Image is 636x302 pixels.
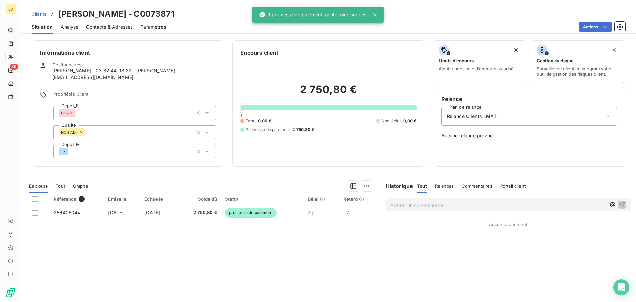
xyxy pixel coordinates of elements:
h2: 2 750,80 € [240,83,416,103]
div: Émise le [108,196,136,202]
span: +7 j [344,210,352,215]
span: 1 [79,196,85,202]
h6: Historique [380,182,413,190]
span: 89 [10,64,18,70]
div: 1 promesse de paiement ajouté avec succès [259,9,366,21]
span: Échu [246,118,255,124]
span: Contacts & Adresses [86,24,132,30]
div: Statut [225,196,300,202]
span: 2 750,80 € [292,127,314,133]
span: Relance Clients LMAT [447,113,497,120]
button: Actions [579,22,612,32]
div: Délai [308,196,336,202]
h3: [PERSON_NAME] - C0073871 [58,8,174,20]
h6: Informations client [40,49,216,57]
span: En cours [29,183,48,189]
span: [DATE] [108,210,124,215]
span: Non-échu [382,118,401,124]
div: Solde dû [182,196,217,202]
div: Retard [344,196,376,202]
div: Référence [54,196,100,202]
span: 0,00 € [258,118,271,124]
span: Ajouter une limite d’encours autorisé [439,66,514,71]
span: Gestion du risque [537,58,574,63]
input: Ajouter une valeur [75,110,80,116]
span: Situation [32,24,53,30]
span: Analyse [61,24,78,30]
span: 0,00 € [403,118,417,124]
button: Limite d’encoursAjouter une limite d’encours autorisé [433,40,527,83]
span: Surveiller ce client en intégrant votre outil de gestion des risques client. [537,66,620,77]
span: 065 [61,111,68,115]
span: Graphe [73,183,88,189]
span: [PERSON_NAME] - 03 82 44 98 22 - [PERSON_NAME][EMAIL_ADDRESS][DOMAIN_NAME] [52,67,216,81]
h6: Relance [441,95,617,103]
span: Commentaires [462,183,492,189]
span: Promesse de paiement [246,127,290,133]
span: 2 750,80 € [182,210,217,216]
span: Aucune relance prévue [441,132,617,139]
input: Ajouter une valeur [85,129,91,135]
span: Tout [417,183,427,189]
span: promesse de paiement [225,208,277,218]
h6: Encours client [240,49,278,57]
input: Ajouter une valeur [68,149,74,154]
div: Échue le [144,196,173,202]
span: Gestionnaires [52,62,81,67]
div: LO [5,4,16,15]
span: NON ADH [61,130,78,134]
img: Logo LeanPay [5,287,16,298]
span: Paramètres [140,24,166,30]
button: Gestion du risqueSurveiller ce client en intégrant votre outil de gestion des risques client. [531,40,625,83]
span: Aucun évènement [489,222,527,227]
span: Limite d’encours [439,58,474,63]
span: [DATE] [144,210,160,215]
span: 7 j [308,210,313,215]
span: Relances [435,183,454,189]
a: Clients [32,11,46,17]
span: Propriétés Client [53,91,216,101]
span: 256405044 [54,210,80,215]
span: 0 [239,113,242,118]
span: Portail client [500,183,526,189]
span: Tout [56,183,65,189]
div: Open Intercom Messenger [613,279,629,295]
